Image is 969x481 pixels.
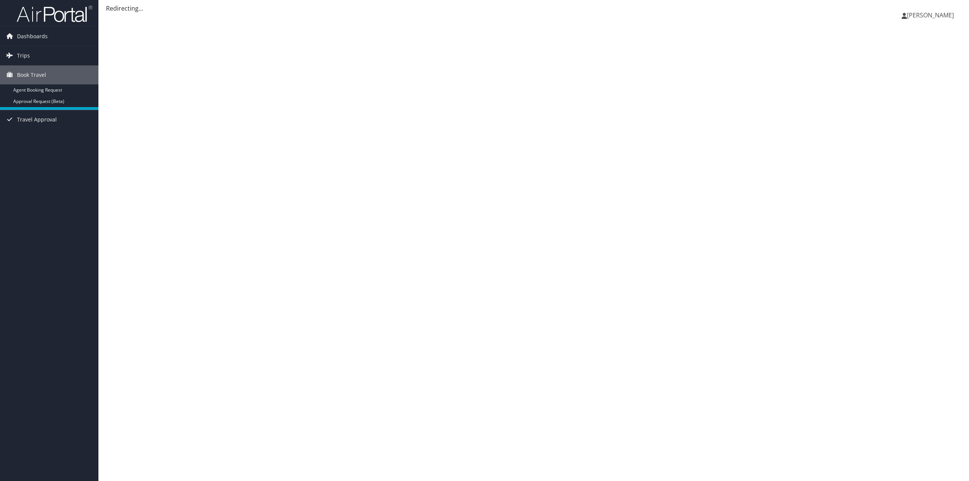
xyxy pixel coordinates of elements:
[17,27,48,46] span: Dashboards
[17,65,46,84] span: Book Travel
[17,46,30,65] span: Trips
[907,11,954,19] span: [PERSON_NAME]
[17,110,57,129] span: Travel Approval
[17,5,92,23] img: airportal-logo.png
[106,4,961,13] div: Redirecting...
[902,4,961,26] a: [PERSON_NAME]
